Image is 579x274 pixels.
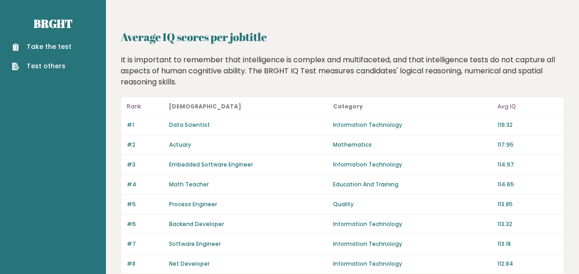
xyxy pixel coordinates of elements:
[121,29,564,45] h2: Average IQ scores per jobtitle
[169,102,241,110] b: [DEMOGRAPHIC_DATA]
[333,141,492,149] p: Mathematics
[169,220,224,228] a: Backend Developer
[333,161,492,169] p: Information Technology
[333,180,492,189] p: Education And Training
[169,141,191,149] a: Actuary
[169,161,253,168] a: Embedded Software Engineer
[497,121,559,129] p: 119.32
[127,260,164,268] p: #8
[117,54,568,88] div: It is important to remember that intelligence is complex and multifaceted, and that intelligence ...
[497,141,559,149] p: 117.95
[169,200,217,208] a: Process Engineer
[127,121,164,129] p: #1
[497,240,559,248] p: 113.18
[333,200,492,208] p: Quality
[497,260,559,268] p: 112.84
[12,61,71,71] a: Test others
[497,101,559,112] p: Avg IQ
[12,42,71,52] a: Take the test
[497,200,559,208] p: 113.85
[127,101,164,112] p: Rank
[497,220,559,228] p: 113.32
[127,240,164,248] p: #7
[333,260,492,268] p: Information Technology
[127,220,164,228] p: #6
[333,240,492,248] p: Information Technology
[169,240,221,248] a: Software Engineer
[127,180,164,189] p: #4
[127,200,164,208] p: #5
[127,141,164,149] p: #2
[333,102,363,110] b: Category
[127,161,164,169] p: #3
[497,180,559,189] p: 114.65
[169,121,210,129] a: Data Scientist
[333,121,492,129] p: Information Technology
[497,161,559,169] p: 114.97
[34,16,72,31] a: Brght
[169,180,209,188] a: Math Teacher
[169,260,210,268] a: Net Developer
[333,220,492,228] p: Information Technology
